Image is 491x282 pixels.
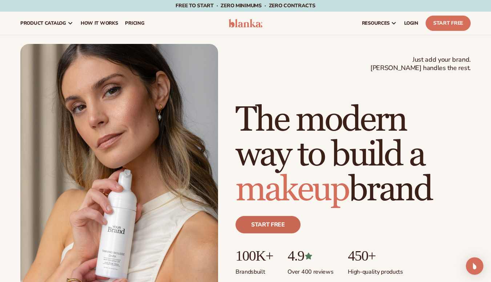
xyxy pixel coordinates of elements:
a: LOGIN [401,12,422,35]
span: Free to start · ZERO minimums · ZERO contracts [176,2,315,9]
img: logo [229,19,263,28]
a: Start Free [426,16,471,31]
p: High-quality products [348,264,403,276]
span: pricing [125,20,144,26]
span: Just add your brand. [PERSON_NAME] handles the rest. [370,56,471,73]
span: makeup [236,168,349,211]
a: pricing [121,12,148,35]
span: resources [362,20,390,26]
a: Start free [236,216,301,233]
a: resources [358,12,401,35]
span: How It Works [81,20,118,26]
div: Open Intercom Messenger [466,257,483,275]
p: Over 400 reviews [287,264,333,276]
a: product catalog [17,12,77,35]
p: 450+ [348,248,403,264]
span: LOGIN [404,20,418,26]
h1: The modern way to build a brand [236,103,471,207]
a: How It Works [77,12,122,35]
p: 4.9 [287,248,333,264]
p: 100K+ [236,248,273,264]
span: product catalog [20,20,66,26]
p: Brands built [236,264,273,276]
